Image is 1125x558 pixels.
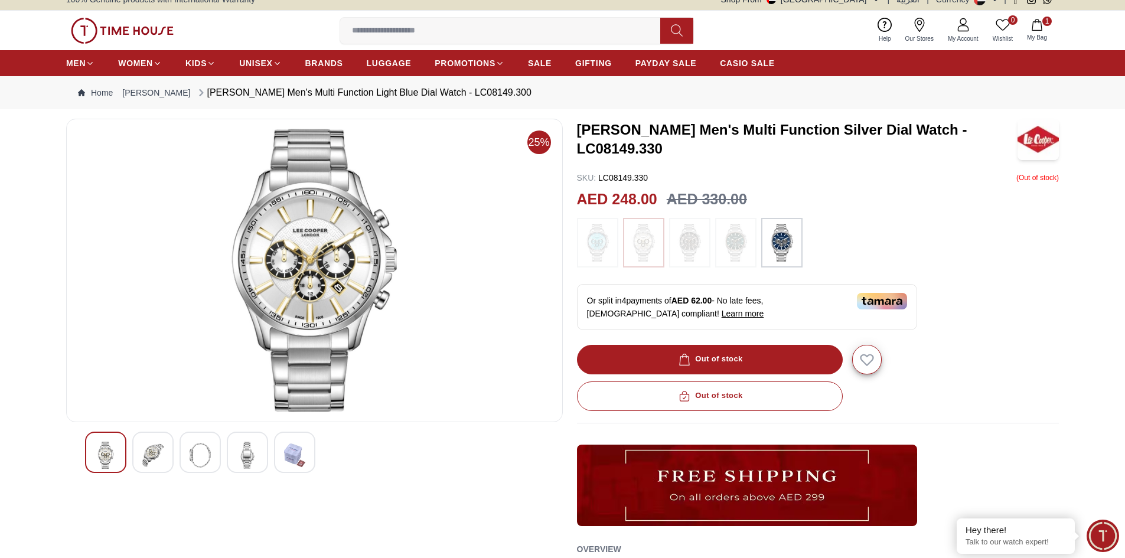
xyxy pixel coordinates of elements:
[66,57,86,69] span: MEN
[577,188,657,211] h2: AED 248.00
[305,57,343,69] span: BRANDS
[943,34,983,43] span: My Account
[577,445,917,526] img: ...
[78,87,113,99] a: Home
[629,224,658,262] img: ...
[966,524,1066,536] div: Hey there!
[671,296,712,305] span: AED 62.00
[575,53,612,74] a: GIFTING
[675,224,705,262] img: ...
[720,57,775,69] span: CASIO SALE
[185,53,216,74] a: KIDS
[435,57,495,69] span: PROMOTIONS
[527,130,551,154] span: 25%
[118,53,162,74] a: WOMEN
[988,34,1018,43] span: Wishlist
[1016,172,1059,184] p: ( Out of stock )
[367,57,412,69] span: LUGGAGE
[1022,33,1052,42] span: My Bag
[1008,15,1018,25] span: 0
[195,86,531,100] div: [PERSON_NAME] Men's Multi Function Light Blue Dial Watch - LC08149.300
[435,53,504,74] a: PROMOTIONS
[874,34,896,43] span: Help
[118,57,153,69] span: WOMEN
[872,15,898,45] a: Help
[577,540,621,558] h2: Overview
[577,120,1018,158] h3: [PERSON_NAME] Men's Multi Function Silver Dial Watch - LC08149.330
[721,224,751,262] img: ...
[966,537,1066,547] p: Talk to our watch expert!
[577,173,596,182] span: SKU :
[1020,17,1054,44] button: 1My Bag
[898,15,941,45] a: Our Stores
[122,87,190,99] a: [PERSON_NAME]
[635,53,696,74] a: PAYDAY SALE
[1018,119,1059,160] img: Lee Cooper Men's Multi Function Silver Dial Watch - LC08149.330
[142,442,164,469] img: Lee Cooper Men's Multi Function Light Blue Dial Watch - LC08149.300
[1087,520,1119,552] div: Chat Widget
[239,57,272,69] span: UNISEX
[577,284,917,330] div: Or split in 4 payments of - No late fees, [DEMOGRAPHIC_DATA] compliant!
[305,53,343,74] a: BRANDS
[577,172,648,184] p: LC08149.330
[190,442,211,469] img: Lee Cooper Men's Multi Function Light Blue Dial Watch - LC08149.300
[986,15,1020,45] a: 0Wishlist
[367,53,412,74] a: LUGGAGE
[901,34,938,43] span: Our Stores
[528,53,552,74] a: SALE
[720,53,775,74] a: CASIO SALE
[1042,17,1052,26] span: 1
[528,57,552,69] span: SALE
[66,76,1059,109] nav: Breadcrumb
[767,224,797,262] img: ...
[667,188,747,211] h3: AED 330.00
[722,309,764,318] span: Learn more
[76,129,553,412] img: Lee Cooper Men's Multi Function Light Blue Dial Watch - LC08149.300
[66,53,94,74] a: MEN
[239,53,281,74] a: UNISEX
[583,224,612,262] img: ...
[635,57,696,69] span: PAYDAY SALE
[185,57,207,69] span: KIDS
[575,57,612,69] span: GIFTING
[857,293,907,309] img: Tamara
[95,442,116,469] img: Lee Cooper Men's Multi Function Light Blue Dial Watch - LC08149.300
[237,442,258,469] img: Lee Cooper Men's Multi Function Light Blue Dial Watch - LC08149.300
[71,18,174,44] img: ...
[284,442,305,469] img: Lee Cooper Men's Multi Function Light Blue Dial Watch - LC08149.300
